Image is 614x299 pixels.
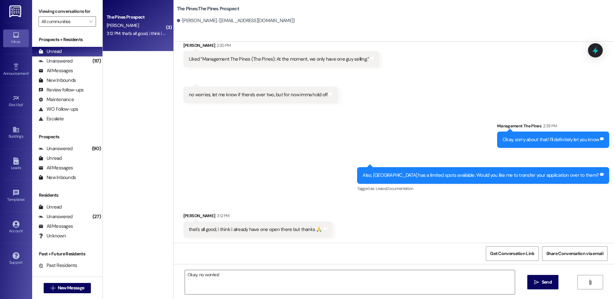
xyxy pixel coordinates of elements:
div: Liked “Management The Pines (The Pines): At the moment, we only have one guy selling.” [189,56,369,63]
div: Past + Future Residents [32,251,102,257]
div: Unread [39,204,62,210]
i:  [89,19,92,24]
div: New Inbounds [39,174,76,181]
div: Unread [39,155,62,162]
div: [PERSON_NAME]. ([EMAIL_ADDRESS][DOMAIN_NAME]) [177,17,295,24]
span: Send [542,279,552,286]
i:  [588,280,592,285]
b: The Pines: The Pines Prospect [177,5,239,12]
div: that's all good, i think i already have one open there but thanks 🙏 [189,226,322,233]
a: Templates • [3,187,29,205]
div: Unanswered [39,145,73,152]
span: • [23,102,24,106]
span: New Message [58,285,84,291]
div: Past Residents [39,262,77,269]
div: New Inbounds [39,77,76,84]
div: Maintenance [39,96,74,103]
button: Share Conversation via email [542,246,608,261]
div: 3:12 PM [215,212,229,219]
span: • [25,196,26,201]
a: Buildings [3,124,29,141]
div: Unread [39,48,62,55]
div: Prospects + Residents [32,36,102,43]
div: All Messages [39,223,73,230]
div: [PERSON_NAME] [183,42,380,51]
div: Unanswered [39,58,73,64]
div: All Messages [39,165,73,171]
textarea: Okay, no worries! [185,270,514,294]
div: Tagged as: [357,184,609,193]
div: Future Residents [39,272,82,278]
div: 2:38 PM [541,123,557,129]
span: Share Conversation via email [546,250,603,257]
i:  [50,286,55,291]
span: Get Conversation Link [490,250,534,257]
div: Unanswered [39,213,73,220]
div: [PERSON_NAME] [183,212,332,221]
div: (90) [90,144,102,154]
div: Residents [32,192,102,199]
div: WO Follow-ups [39,106,78,113]
span: • [29,70,30,75]
button: Send [527,275,558,289]
div: 2:20 PM [215,42,231,49]
div: 3:12 PM: that's all good, i think i already have one open there but thanks 🙏 [107,30,244,36]
a: Support [3,250,29,268]
button: Get Conversation Link [486,246,539,261]
span: [PERSON_NAME] [107,22,139,28]
a: Site Visit • [3,93,29,110]
div: (117) [91,56,102,66]
div: Prospects [32,133,102,140]
div: The Pines Prospect [107,14,166,21]
i:  [534,280,539,285]
div: Unknown [39,233,66,239]
div: Also, [GEOGRAPHIC_DATA] has a limited spots available. Would you like me to transfer your applica... [363,172,599,179]
span: Documentation [386,186,413,191]
div: Escalate [39,115,64,122]
div: no worries, let me know if there's ever two, but for now imma hold off [189,91,328,98]
a: Inbox [3,30,29,47]
div: All Messages [39,67,73,74]
button: New Message [44,283,91,293]
div: (27) [91,212,102,222]
a: Leads [3,156,29,173]
div: Review follow-ups [39,87,83,93]
a: Account [3,219,29,236]
input: All communities [41,16,86,27]
img: ResiDesk Logo [9,5,22,17]
span: Lease , [376,186,386,191]
label: Viewing conversations for [39,6,96,16]
div: Management The Pines [497,123,609,132]
div: Okay, sorry about that! I'll definitely let you know [503,136,599,143]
